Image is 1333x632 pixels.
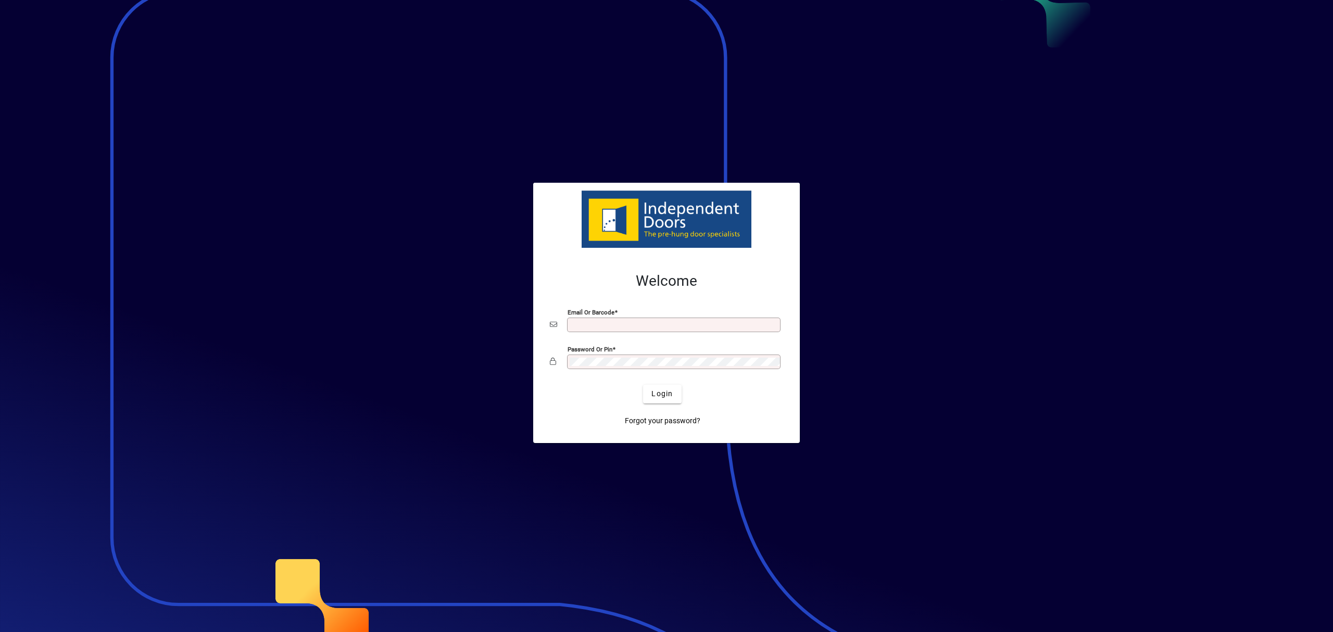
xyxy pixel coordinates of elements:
h2: Welcome [550,272,783,290]
button: Login [643,385,681,403]
a: Forgot your password? [621,412,705,431]
mat-label: Password or Pin [568,345,612,352]
span: Forgot your password? [625,415,700,426]
mat-label: Email or Barcode [568,308,614,315]
span: Login [651,388,673,399]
